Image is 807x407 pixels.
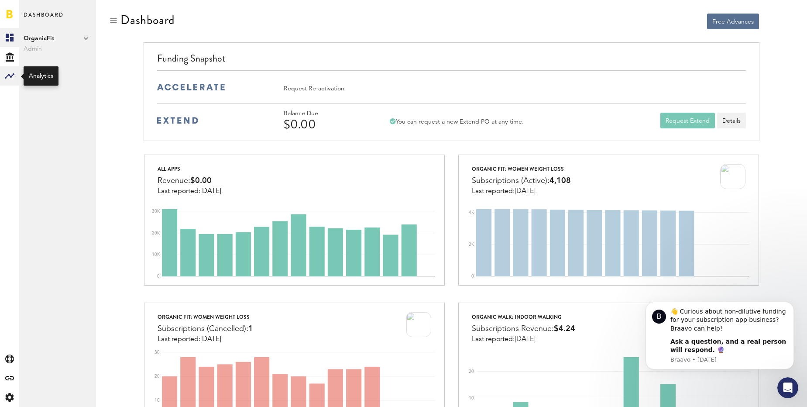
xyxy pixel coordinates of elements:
iframe: Intercom notifications message [632,289,807,383]
img: accelerate-medium-blue-logo.svg [157,84,225,90]
div: Organic Fit: Women Weight Loss [158,312,253,322]
span: [DATE] [515,336,536,343]
div: Subscriptions (Active): [472,174,571,187]
button: Request Extend [660,113,715,128]
div: Dashboard [120,13,175,27]
text: 20 [155,374,160,379]
button: Free Advances [707,14,759,29]
text: 0 [157,274,160,279]
img: extend-medium-blue-logo.svg [157,117,198,124]
span: Dashboard [24,10,64,28]
div: Analytics [29,72,53,80]
text: 20K [152,231,160,235]
text: 2K [469,242,474,247]
span: 4,108 [549,177,571,185]
div: Last reported: [472,187,571,195]
span: Support [17,6,49,14]
iframe: Intercom live chat [777,377,798,398]
div: Last reported: [158,335,253,343]
div: Subscriptions (Cancelled): [158,322,253,335]
span: $0.00 [190,177,212,185]
span: $4.24 [554,325,575,333]
span: OrganicFit [24,33,92,44]
div: Request Re-activation [284,85,344,93]
div: $0.00 [284,117,367,131]
text: 10K [152,252,160,257]
div: You can request a new Extend PO at any time. [390,118,524,126]
text: 4K [469,210,474,215]
span: [DATE] [200,336,221,343]
span: 1 [248,325,253,333]
text: 10 [469,396,474,400]
span: [DATE] [200,188,221,195]
text: 10 [155,398,160,403]
div: Last reported: [472,335,575,343]
div: Funding Snapshot [157,52,746,70]
div: Balance Due [284,110,367,117]
div: Organic Fit: Women Weight Loss [472,164,571,174]
img: 100x100bb_0nmp3T8.jpg [406,312,431,337]
text: 30K [152,209,160,214]
text: 20 [469,369,474,374]
div: Organic Walk: Indoor Walking [472,312,575,322]
div: Subscriptions Revenue: [472,322,575,335]
span: Admin [24,44,92,54]
div: Revenue: [158,174,221,187]
text: 0 [471,274,474,279]
a: Details [717,113,746,128]
text: 30 [155,350,160,355]
img: 100x100bb_0nmp3T8.jpg [720,164,745,189]
div: All apps [158,164,221,174]
span: [DATE] [515,188,536,195]
div: Last reported: [158,187,221,195]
